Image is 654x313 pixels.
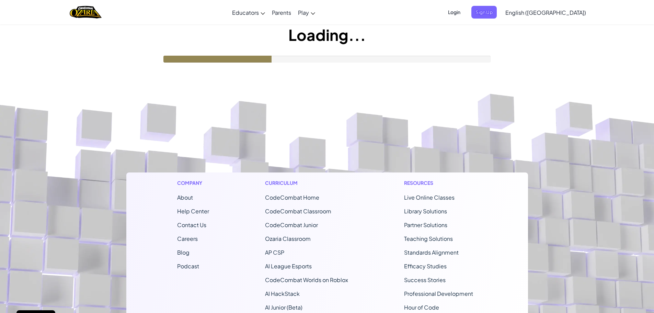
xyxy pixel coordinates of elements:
[265,304,302,311] a: AI Junior (Beta)
[268,3,295,22] a: Parents
[265,290,300,297] a: AI HackStack
[265,235,311,242] a: Ozaria Classroom
[404,235,453,242] a: Teaching Solutions
[177,235,198,242] a: Careers
[404,262,447,270] a: Efficacy Studies
[265,208,331,215] a: CodeCombat Classroom
[265,179,348,187] h1: Curriculum
[404,304,439,311] a: Hour of Code
[404,194,455,201] a: Live Online Classes
[265,276,348,283] a: CodeCombat Worlds on Roblox
[70,5,102,19] img: Home
[177,262,199,270] a: Podcast
[404,221,447,228] a: Partner Solutions
[265,221,318,228] a: CodeCombat Junior
[265,249,284,256] a: AP CSP
[502,3,589,22] a: English ([GEOGRAPHIC_DATA])
[265,194,319,201] span: CodeCombat Home
[232,9,259,16] span: Educators
[444,6,464,19] button: Login
[295,3,319,22] a: Play
[177,208,209,215] a: Help Center
[298,9,309,16] span: Play
[404,290,473,297] a: Professional Development
[177,249,190,256] a: Blog
[404,276,446,283] a: Success Stories
[265,262,312,270] a: AI League Esports
[471,6,497,19] button: Sign Up
[177,179,209,187] h1: Company
[404,208,447,215] a: Library Solutions
[177,194,193,201] a: About
[404,249,459,256] a: Standards Alignment
[177,221,206,228] span: Contact Us
[404,179,477,187] h1: Resources
[229,3,268,22] a: Educators
[70,5,102,19] a: Ozaria by CodeCombat logo
[505,9,586,16] span: English ([GEOGRAPHIC_DATA])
